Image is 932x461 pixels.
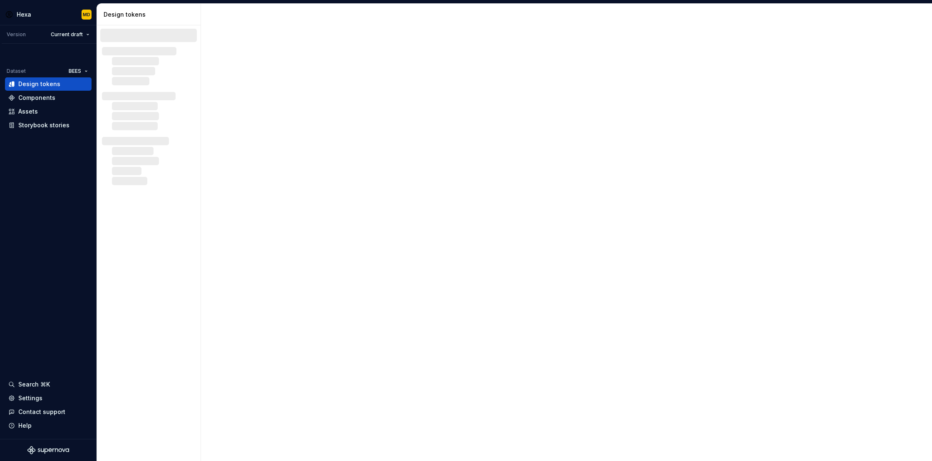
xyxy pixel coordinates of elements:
[18,421,32,430] div: Help
[7,31,26,38] div: Version
[5,119,92,132] a: Storybook stories
[51,31,83,38] span: Current draft
[18,408,65,416] div: Contact support
[69,68,81,74] span: BEES
[5,392,92,405] a: Settings
[65,65,92,77] button: BEES
[5,419,92,432] button: Help
[5,405,92,419] button: Contact support
[18,107,38,116] div: Assets
[27,446,69,454] svg: Supernova Logo
[18,380,50,389] div: Search ⌘K
[18,121,69,129] div: Storybook stories
[5,77,92,91] a: Design tokens
[83,11,90,18] div: MD
[7,68,26,74] div: Dataset
[47,29,93,40] button: Current draft
[17,10,31,19] div: Hexa
[5,91,92,104] a: Components
[5,105,92,118] a: Assets
[5,378,92,391] button: Search ⌘K
[18,80,60,88] div: Design tokens
[2,5,95,23] button: HexaMD
[18,94,55,102] div: Components
[104,10,197,19] div: Design tokens
[18,394,42,402] div: Settings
